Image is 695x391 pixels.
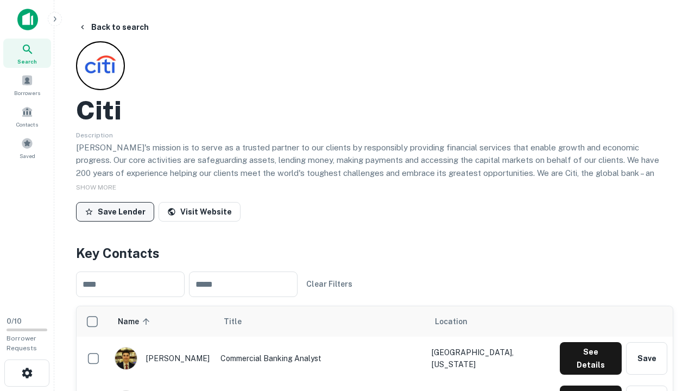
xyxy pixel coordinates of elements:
img: capitalize-icon.png [17,9,38,30]
button: Clear Filters [302,274,357,294]
th: Name [109,306,215,337]
a: Search [3,39,51,68]
iframe: Chat Widget [641,269,695,321]
th: Title [215,306,426,337]
span: Name [118,315,153,328]
button: Save Lender [76,202,154,222]
span: 0 / 10 [7,317,22,325]
span: Contacts [16,120,38,129]
a: Borrowers [3,70,51,99]
span: Borrower Requests [7,335,37,352]
button: Save [626,342,667,375]
p: [PERSON_NAME]'s mission is to serve as a trusted partner to our clients by responsibly providing ... [76,141,673,205]
a: Visit Website [159,202,241,222]
span: SHOW MORE [76,184,116,191]
td: [GEOGRAPHIC_DATA], [US_STATE] [426,337,554,380]
button: Back to search [74,17,153,37]
span: Title [224,315,256,328]
h4: Key Contacts [76,243,673,263]
a: Saved [3,133,51,162]
a: Contacts [3,102,51,131]
div: [PERSON_NAME] [115,347,210,370]
button: See Details [560,342,622,375]
span: Saved [20,152,35,160]
td: Commercial Banking Analyst [215,337,426,380]
span: Borrowers [14,89,40,97]
th: Location [426,306,554,337]
span: Search [17,57,37,66]
img: 1753279374948 [115,348,137,369]
span: Description [76,131,113,139]
span: Location [435,315,467,328]
h2: Citi [76,94,122,126]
